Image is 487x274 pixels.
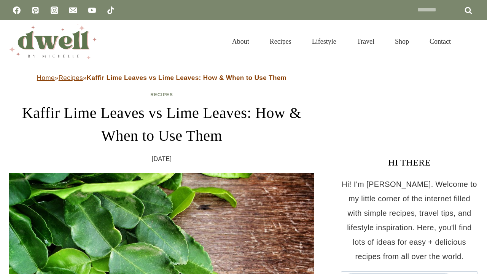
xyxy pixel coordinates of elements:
a: Instagram [47,3,62,18]
a: Home [37,74,55,81]
a: About [222,28,259,55]
a: YouTube [84,3,100,18]
a: Contact [419,28,461,55]
img: DWELL by michelle [9,24,97,59]
a: Travel [347,28,385,55]
a: Recipes [150,92,173,97]
time: [DATE] [152,153,172,165]
a: TikTok [103,3,118,18]
span: » » [37,74,286,81]
p: Hi! I'm [PERSON_NAME]. Welcome to my little corner of the internet filled with simple recipes, tr... [341,177,478,264]
a: Email [65,3,81,18]
a: Shop [385,28,419,55]
a: Lifestyle [302,28,347,55]
h1: Kaffir Lime Leaves vs Lime Leaves: How & When to Use Them [9,102,314,147]
a: Recipes [259,28,302,55]
a: Recipes [59,74,83,81]
a: Pinterest [28,3,43,18]
strong: Kaffir Lime Leaves vs Lime Leaves: How & When to Use Them [87,74,286,81]
a: Facebook [9,3,24,18]
button: View Search Form [465,35,478,48]
h3: HI THERE [341,156,478,169]
nav: Primary Navigation [222,28,461,55]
